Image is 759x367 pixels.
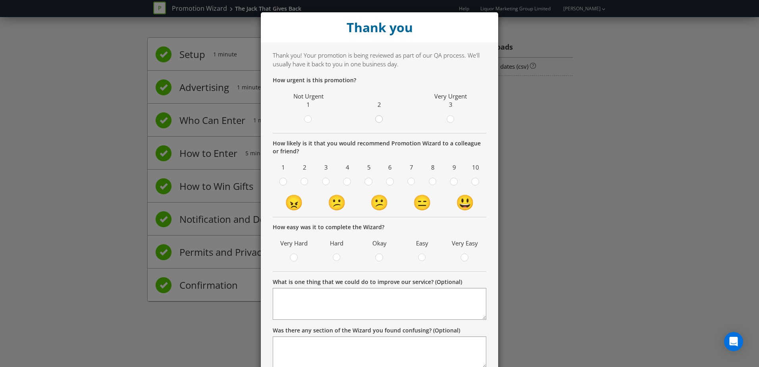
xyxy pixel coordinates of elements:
p: How urgent is this promotion? [273,76,486,84]
label: Was there any section of the Wizard you found confusing? (Optional) [273,326,460,334]
span: 1 [275,161,292,174]
div: Close [261,12,498,42]
span: Thank you! Your promotion is being reviewed as part of our QA process. We'll usually have it back... [273,51,480,68]
span: Very Easy [447,237,482,249]
span: Hard [320,237,354,249]
td: 😕 [358,191,401,213]
span: Very Urgent [434,92,467,100]
span: 8 [424,161,442,174]
span: 5 [360,161,378,174]
p: How likely is it that you would recommend Promotion Wizard to a colleague or friend? [273,139,486,155]
span: 7 [403,161,420,174]
span: 9 [445,161,463,174]
span: Okay [362,237,397,249]
span: 3 [449,100,453,108]
span: 1 [306,100,310,108]
span: Very Hard [277,237,312,249]
strong: Thank you [347,19,413,36]
span: Easy [405,237,440,249]
td: 😕 [316,191,358,213]
span: 2 [378,100,381,108]
label: What is one thing that we could do to improve our service? (Optional) [273,278,462,286]
span: 10 [467,161,484,174]
div: Open Intercom Messenger [724,332,743,351]
span: 4 [339,161,356,174]
span: 3 [318,161,335,174]
span: 2 [296,161,314,174]
td: 😠 [273,191,316,213]
p: How easy was it to complete the Wizard? [273,223,486,231]
td: 😃 [443,191,486,213]
span: Not Urgent [293,92,324,100]
span: 6 [381,161,399,174]
td: 😑 [401,191,444,213]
